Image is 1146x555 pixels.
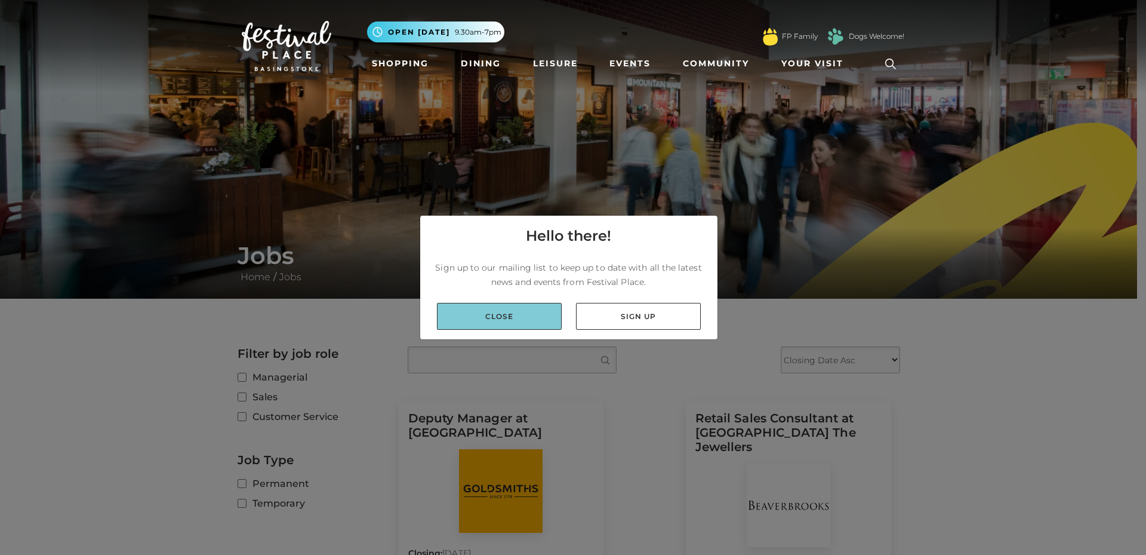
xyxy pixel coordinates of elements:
[388,27,450,38] span: Open [DATE]
[849,31,904,42] a: Dogs Welcome!
[678,53,754,75] a: Community
[456,53,506,75] a: Dining
[367,53,433,75] a: Shopping
[781,57,843,70] span: Your Visit
[437,303,562,330] a: Close
[605,53,655,75] a: Events
[242,21,331,71] img: Festival Place Logo
[455,27,501,38] span: 9.30am-7pm
[777,53,854,75] a: Your Visit
[528,53,583,75] a: Leisure
[576,303,701,330] a: Sign up
[367,22,504,42] button: Open [DATE] 9.30am-7pm
[430,260,708,289] p: Sign up to our mailing list to keep up to date with all the latest news and events from Festival ...
[526,225,611,247] h4: Hello there!
[782,31,818,42] a: FP Family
